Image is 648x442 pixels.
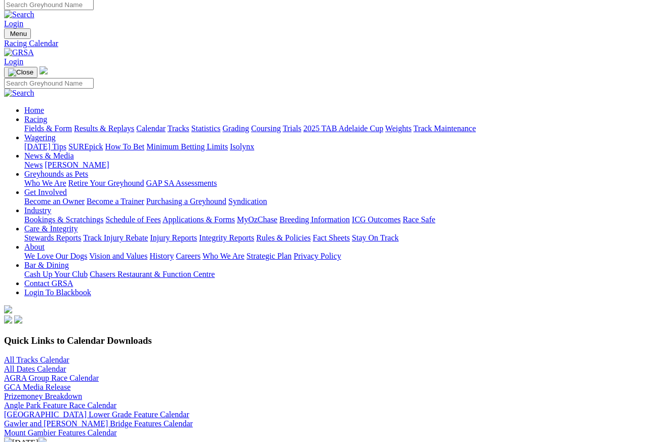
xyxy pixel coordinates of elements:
[90,270,215,278] a: Chasers Restaurant & Function Centre
[146,142,228,151] a: Minimum Betting Limits
[247,252,292,260] a: Strategic Plan
[24,188,67,196] a: Get Involved
[251,124,281,133] a: Coursing
[24,133,56,142] a: Wagering
[24,215,103,224] a: Bookings & Scratchings
[45,160,109,169] a: [PERSON_NAME]
[24,215,644,224] div: Industry
[87,197,144,206] a: Become a Trainer
[4,315,12,324] img: facebook.svg
[4,67,37,78] button: Toggle navigation
[4,335,644,346] h3: Quick Links to Calendar Downloads
[4,48,34,57] img: GRSA
[4,28,31,39] button: Toggle navigation
[163,215,235,224] a: Applications & Forms
[105,215,160,224] a: Schedule of Fees
[24,142,66,151] a: [DATE] Tips
[24,160,644,170] div: News & Media
[24,233,644,243] div: Care & Integrity
[14,315,22,324] img: twitter.svg
[230,142,254,151] a: Isolynx
[24,124,72,133] a: Fields & Form
[24,160,43,169] a: News
[68,142,103,151] a: SUREpick
[24,197,85,206] a: Become an Owner
[24,142,644,151] div: Wagering
[24,170,88,178] a: Greyhounds as Pets
[24,270,644,279] div: Bar & Dining
[74,124,134,133] a: Results & Replays
[24,270,88,278] a: Cash Up Your Club
[191,124,221,133] a: Statistics
[105,142,145,151] a: How To Bet
[4,383,71,391] a: GCA Media Release
[24,233,81,242] a: Stewards Reports
[8,68,33,76] img: Close
[4,428,117,437] a: Mount Gambier Features Calendar
[352,233,398,242] a: Stay On Track
[4,419,193,428] a: Gawler and [PERSON_NAME] Bridge Features Calendar
[24,243,45,251] a: About
[176,252,200,260] a: Careers
[4,10,34,19] img: Search
[24,206,51,215] a: Industry
[4,78,94,89] input: Search
[146,197,226,206] a: Purchasing a Greyhound
[24,197,644,206] div: Get Involved
[68,179,144,187] a: Retire Your Greyhound
[10,30,27,37] span: Menu
[24,124,644,133] div: Racing
[24,224,78,233] a: Care & Integrity
[146,179,217,187] a: GAP SA Assessments
[199,233,254,242] a: Integrity Reports
[24,151,74,160] a: News & Media
[4,19,23,28] a: Login
[89,252,147,260] a: Vision and Values
[24,179,644,188] div: Greyhounds as Pets
[4,401,116,410] a: Angle Park Feature Race Calendar
[24,115,47,124] a: Racing
[282,124,301,133] a: Trials
[414,124,476,133] a: Track Maintenance
[294,252,341,260] a: Privacy Policy
[303,124,383,133] a: 2025 TAB Adelaide Cup
[4,355,69,364] a: All Tracks Calendar
[149,252,174,260] a: History
[4,305,12,313] img: logo-grsa-white.png
[4,57,23,66] a: Login
[24,252,644,261] div: About
[24,288,91,297] a: Login To Blackbook
[136,124,166,133] a: Calendar
[24,252,87,260] a: We Love Our Dogs
[4,392,82,400] a: Prizemoney Breakdown
[24,279,73,288] a: Contact GRSA
[202,252,245,260] a: Who We Are
[168,124,189,133] a: Tracks
[4,39,644,48] a: Racing Calendar
[402,215,435,224] a: Race Safe
[4,374,99,382] a: AGRA Group Race Calendar
[256,233,311,242] a: Rules & Policies
[223,124,249,133] a: Grading
[24,106,44,114] a: Home
[4,365,66,373] a: All Dates Calendar
[24,179,66,187] a: Who We Are
[352,215,400,224] a: ICG Outcomes
[4,410,189,419] a: [GEOGRAPHIC_DATA] Lower Grade Feature Calendar
[228,197,267,206] a: Syndication
[385,124,412,133] a: Weights
[39,66,48,74] img: logo-grsa-white.png
[237,215,277,224] a: MyOzChase
[4,89,34,98] img: Search
[24,261,69,269] a: Bar & Dining
[279,215,350,224] a: Breeding Information
[150,233,197,242] a: Injury Reports
[83,233,148,242] a: Track Injury Rebate
[313,233,350,242] a: Fact Sheets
